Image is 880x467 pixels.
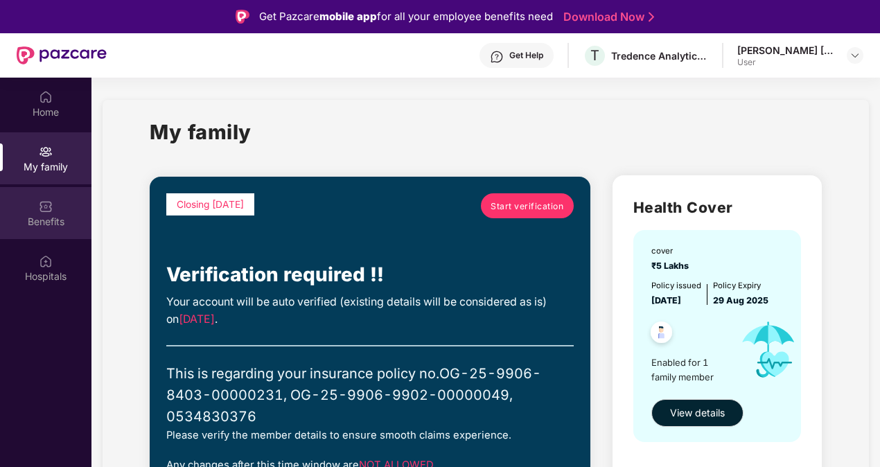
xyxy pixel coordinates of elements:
[850,50,861,61] img: svg+xml;base64,PHN2ZyBpZD0iRHJvcGRvd24tMzJ4MzIiIHhtbG5zPSJodHRwOi8vd3d3LnczLm9yZy8yMDAwL3N2ZyIgd2...
[490,50,504,64] img: svg+xml;base64,PHN2ZyBpZD0iSGVscC0zMngzMiIgeG1sbnM9Imh0dHA6Ly93d3cudzMub3JnLzIwMDAvc3ZnIiB3aWR0aD...
[166,294,574,328] div: Your account will be auto verified (existing details will be considered as is) on .
[39,254,53,268] img: svg+xml;base64,PHN2ZyBpZD0iSG9zcGl0YWxzIiB4bWxucz0iaHR0cDovL3d3dy53My5vcmcvMjAwMC9zdmciIHdpZHRoPS...
[491,200,563,213] span: Start verification
[509,50,543,61] div: Get Help
[670,405,725,421] span: View details
[651,295,681,306] span: [DATE]
[179,312,215,326] span: [DATE]
[39,200,53,213] img: svg+xml;base64,PHN2ZyBpZD0iQmVuZWZpdHMiIHhtbG5zPSJodHRwOi8vd3d3LnczLm9yZy8yMDAwL3N2ZyIgd2lkdGg9Ij...
[730,308,807,392] img: icon
[737,44,834,57] div: [PERSON_NAME] [PERSON_NAME]
[166,428,574,443] div: Please verify the member details to ensure smooth claims experience.
[39,90,53,104] img: svg+xml;base64,PHN2ZyBpZD0iSG9tZSIgeG1sbnM9Imh0dHA6Ly93d3cudzMub3JnLzIwMDAvc3ZnIiB3aWR0aD0iMjAiIG...
[563,10,650,24] a: Download Now
[651,261,693,271] span: ₹5 Lakhs
[17,46,107,64] img: New Pazcare Logo
[713,280,768,292] div: Policy Expiry
[644,317,678,351] img: svg+xml;base64,PHN2ZyB4bWxucz0iaHR0cDovL3d3dy53My5vcmcvMjAwMC9zdmciIHdpZHRoPSI0OC45NDMiIGhlaWdodD...
[737,57,834,68] div: User
[611,49,708,62] div: Tredence Analytics Solutions Private Limited
[150,116,252,148] h1: My family
[481,193,574,218] a: Start verification
[166,363,574,428] div: This is regarding your insurance policy no. OG-25-9906-8403-00000231, OG-25-9906-9902-00000049, 0...
[713,295,768,306] span: 29 Aug 2025
[651,355,730,384] span: Enabled for 1 family member
[651,245,693,258] div: cover
[236,10,249,24] img: Logo
[39,145,53,159] img: svg+xml;base64,PHN2ZyB3aWR0aD0iMjAiIGhlaWdodD0iMjAiIHZpZXdCb3g9IjAgMCAyMCAyMCIgZmlsbD0ibm9uZSIgeG...
[166,260,574,290] div: Verification required !!
[319,10,377,23] strong: mobile app
[651,280,701,292] div: Policy issued
[633,196,801,219] h2: Health Cover
[590,47,599,64] span: T
[651,399,743,427] button: View details
[259,8,553,25] div: Get Pazcare for all your employee benefits need
[649,10,654,24] img: Stroke
[177,199,244,210] span: Closing [DATE]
